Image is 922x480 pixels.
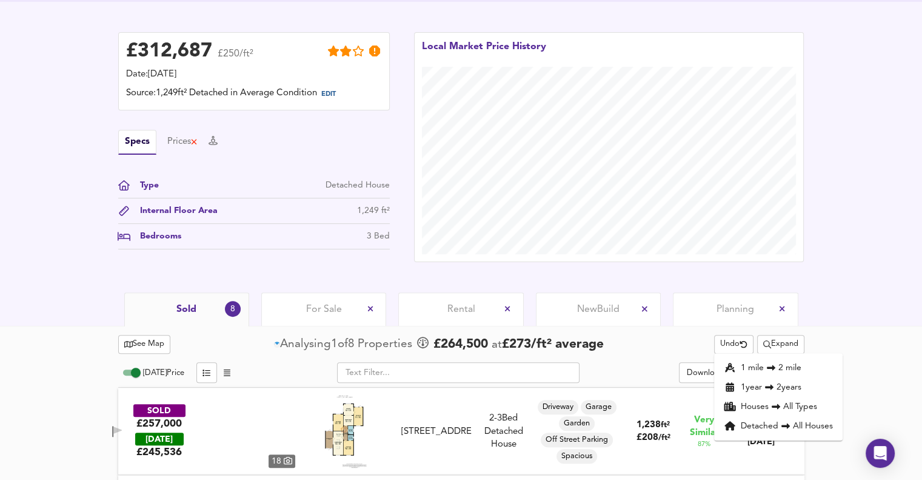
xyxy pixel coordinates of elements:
span: £ 264,500 [433,336,488,354]
span: See Map [124,337,165,351]
li: 1 mile 2 mile [714,358,843,377]
div: Type [130,179,159,192]
li: Detached All Houses [714,416,843,436]
span: 1 [331,336,338,353]
span: Garden [559,418,595,429]
span: Spacious [556,451,597,462]
div: Garage [581,400,616,414]
div: Local Market Price History [422,40,546,67]
button: Prices [167,135,198,149]
div: Bedrooms [130,230,181,243]
span: at [492,339,502,351]
div: Detached House [326,179,390,192]
div: Detached House [476,412,531,451]
button: Specs [118,130,156,155]
span: Off Street Parking [541,434,613,445]
img: Floorplan [325,395,367,468]
span: £ 208 [636,433,670,442]
div: 18 [269,455,295,468]
div: split button [679,362,745,383]
div: Off Street Parking [541,433,613,447]
div: Internal Floor Area [130,205,218,217]
div: SOLD£257,000 [DATE]£245,536 18 Floorplan[STREET_ADDRESS]2-3Bed Detached HouseDrivewayGarageGarden... [118,388,804,475]
div: split button [757,335,804,354]
span: ft² [661,421,670,429]
div: Download [687,367,724,380]
span: 1,238 [636,421,661,430]
li: Houses All Types [714,397,843,416]
span: EDIT [321,91,336,98]
div: Date: [DATE] [126,68,382,81]
span: Driveway [538,402,578,413]
div: £257,000 [136,417,182,430]
span: 8 [348,336,355,353]
div: Garden [559,416,595,431]
li: 1 year 2 years [714,377,843,397]
span: 87 % [698,439,710,449]
div: 8 [222,298,244,320]
div: 1,249 ft² [357,205,390,217]
div: Spacious [556,449,597,464]
div: SOLD [133,404,185,417]
div: 3 Bed [367,230,390,243]
span: [DATE] Price [143,369,184,377]
span: / ft² [658,434,670,442]
div: Driveway [538,400,578,414]
input: Text Filter... [337,362,580,383]
span: Very Similar [690,414,719,439]
span: Sold [176,303,196,316]
div: of Propert ies [274,336,415,353]
div: [DATE] [738,436,785,448]
button: Undo [714,335,753,354]
a: 18 [195,395,295,468]
span: Planning [717,303,754,316]
div: Rightmove thinks this is a 3 bed but Zoopla states 2 bed, so we're showing you both here [476,412,531,425]
span: Undo [720,337,747,351]
span: Rental [447,303,475,316]
div: [DATE] [135,433,184,445]
button: See Map [118,335,171,354]
span: £250/ft² [218,49,253,67]
div: Analysing [280,336,331,353]
span: Garage [581,402,616,413]
button: Expand [757,335,804,354]
button: Download [679,362,745,383]
span: New Build [577,303,620,316]
span: £ 245,536 [136,445,182,459]
span: Expand [763,337,798,351]
div: £ 312,687 [126,42,212,61]
div: Open Intercom Messenger [866,439,895,468]
span: £ 273 / ft² average [502,338,604,351]
span: For Sale [306,303,342,316]
div: [STREET_ADDRESS] [401,425,471,438]
div: Source: 1,249ft² Detached in Average Condition [126,87,382,103]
